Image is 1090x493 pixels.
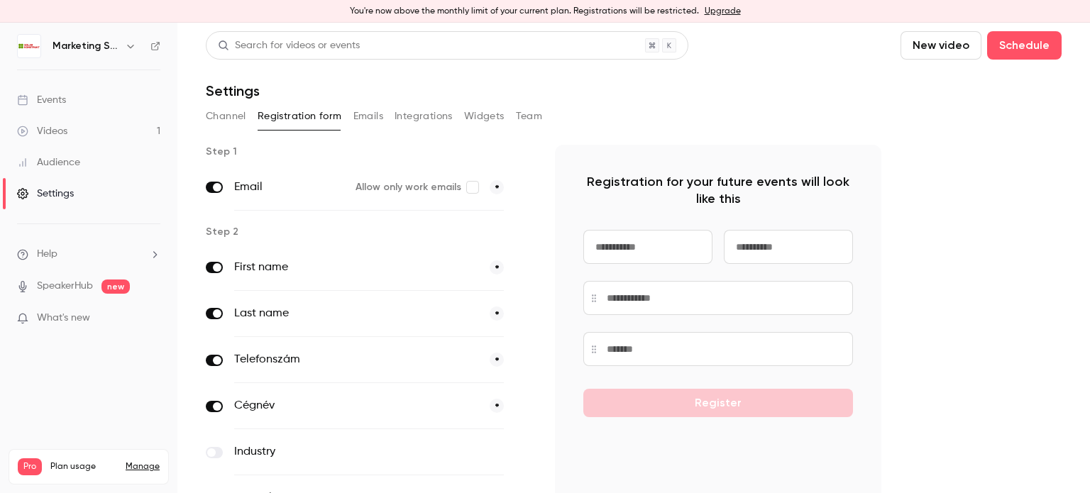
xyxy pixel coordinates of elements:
[18,458,42,475] span: Pro
[353,105,383,128] button: Emails
[206,82,260,99] h1: Settings
[516,105,543,128] button: Team
[50,461,117,472] span: Plan usage
[17,187,74,201] div: Settings
[705,6,741,17] a: Upgrade
[356,180,478,194] label: Allow only work emails
[101,279,130,294] span: new
[17,124,67,138] div: Videos
[18,35,40,57] img: Marketing Store Kft.
[234,397,478,414] label: Cégnév
[206,145,532,159] p: Step 1
[464,105,505,128] button: Widgets
[901,31,981,60] button: New video
[206,225,532,239] p: Step 2
[234,351,478,368] label: Telefonszám
[17,93,66,107] div: Events
[37,279,93,294] a: SpeakerHub
[234,259,478,276] label: First name
[37,247,57,262] span: Help
[126,461,160,472] a: Manage
[258,105,342,128] button: Registration form
[206,105,246,128] button: Channel
[234,443,445,460] label: Industry
[218,38,360,53] div: Search for videos or events
[17,155,80,170] div: Audience
[37,311,90,326] span: What's new
[987,31,1062,60] button: Schedule
[53,39,119,53] h6: Marketing Store Kft.
[234,179,344,196] label: Email
[17,247,160,262] li: help-dropdown-opener
[583,173,853,207] p: Registration for your future events will look like this
[395,105,453,128] button: Integrations
[234,305,478,322] label: Last name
